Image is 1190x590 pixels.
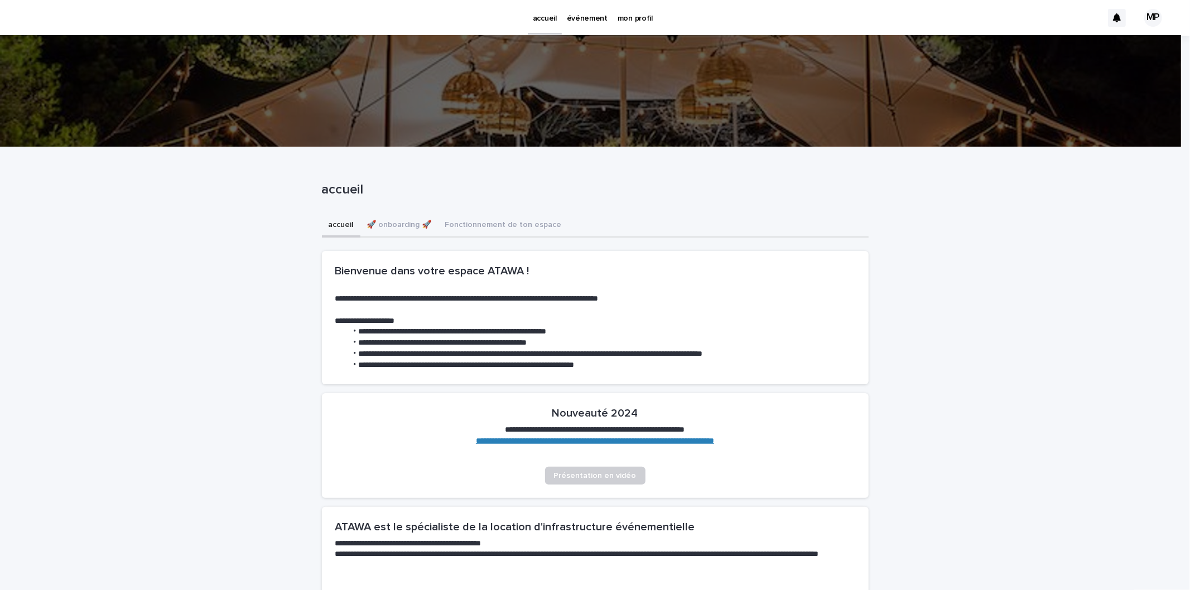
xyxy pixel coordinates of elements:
button: Fonctionnement de ton espace [439,214,568,238]
a: Présentation en vidéo [545,467,645,485]
span: Présentation en vidéo [554,472,637,480]
button: accueil [322,214,360,238]
div: MP [1144,9,1162,27]
h2: Bienvenue dans votre espace ATAWA ! [335,264,855,278]
button: 🚀 onboarding 🚀 [360,214,439,238]
h2: ATAWA est le spécialiste de la location d'infrastructure événementielle [335,520,855,534]
h2: Nouveauté 2024 [552,407,638,420]
p: accueil [322,182,864,198]
img: Ls34BcGeRexTGTNfXpUC [22,7,131,29]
